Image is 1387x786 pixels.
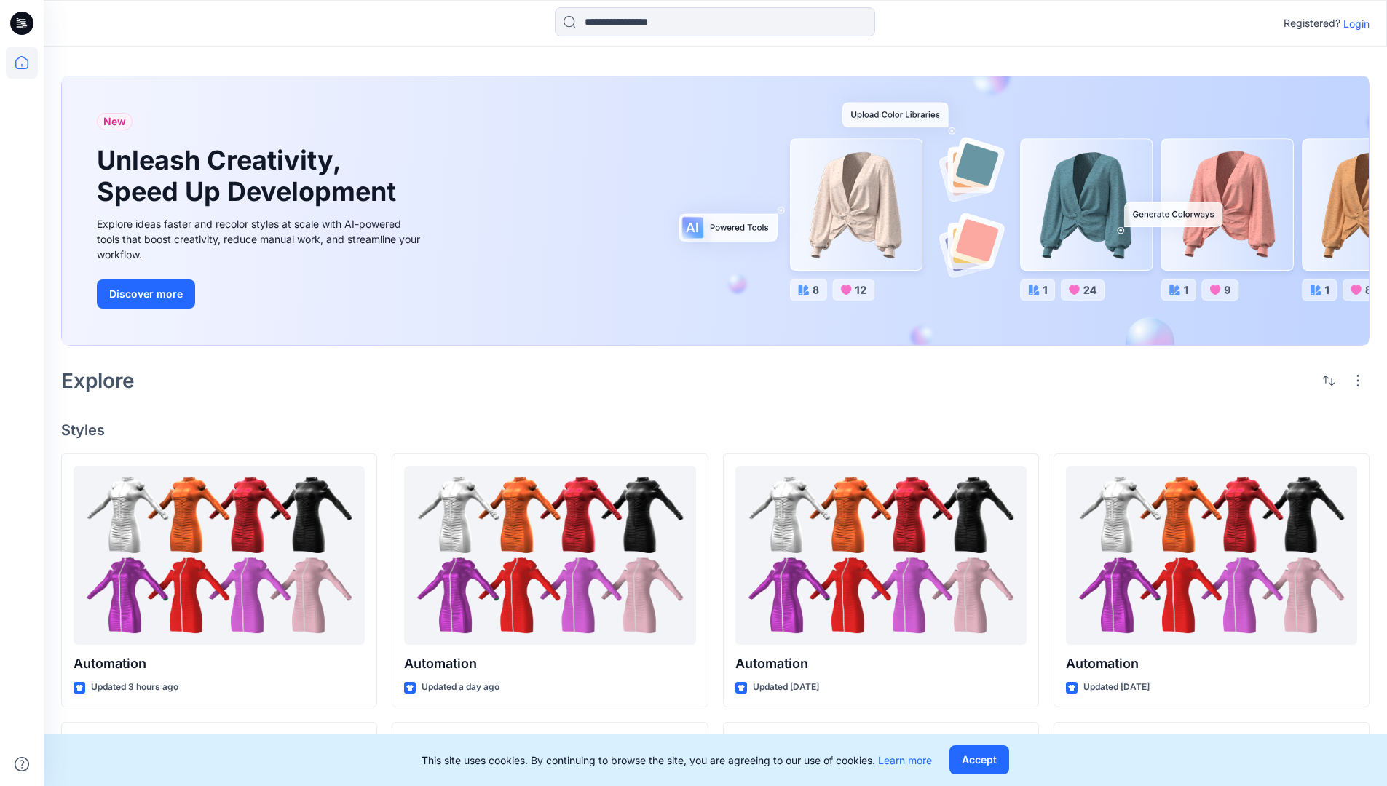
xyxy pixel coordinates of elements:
[97,279,195,309] button: Discover more
[949,745,1009,774] button: Accept
[103,113,126,130] span: New
[1343,16,1370,31] p: Login
[753,680,819,695] p: Updated [DATE]
[74,654,365,674] p: Automation
[1284,15,1340,32] p: Registered?
[74,466,365,646] a: Automation
[97,145,403,207] h1: Unleash Creativity, Speed Up Development
[422,680,499,695] p: Updated a day ago
[61,421,1370,439] h4: Styles
[61,369,135,392] h2: Explore
[97,216,424,262] div: Explore ideas faster and recolor styles at scale with AI-powered tools that boost creativity, red...
[404,466,695,646] a: Automation
[1066,654,1357,674] p: Automation
[735,654,1027,674] p: Automation
[735,466,1027,646] a: Automation
[404,654,695,674] p: Automation
[878,754,932,766] a: Learn more
[91,680,178,695] p: Updated 3 hours ago
[97,279,424,309] a: Discover more
[1083,680,1150,695] p: Updated [DATE]
[1066,466,1357,646] a: Automation
[422,753,932,768] p: This site uses cookies. By continuing to browse the site, you are agreeing to our use of cookies.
